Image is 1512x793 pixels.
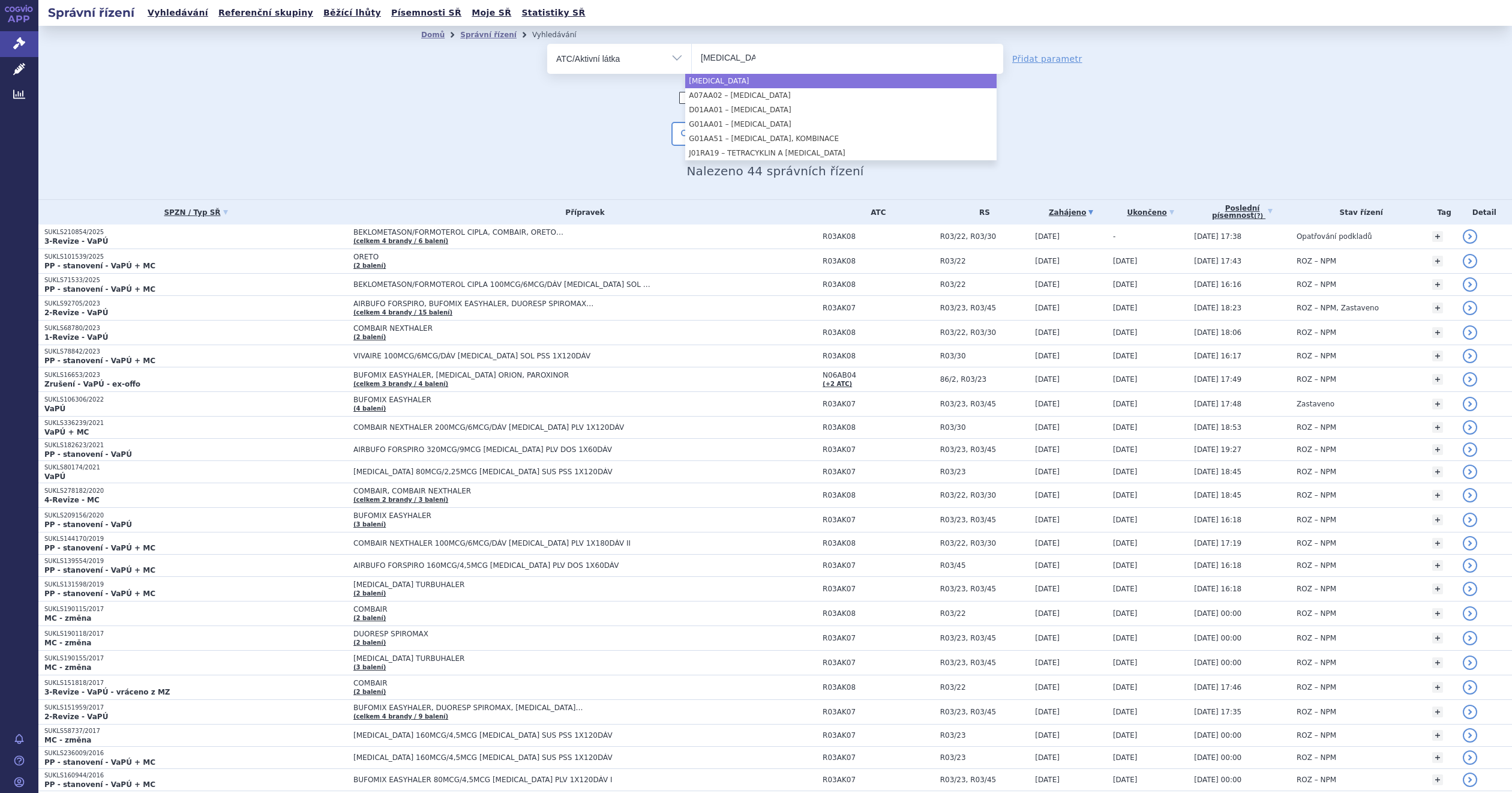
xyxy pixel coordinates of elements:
span: [DATE] 16:18 [1194,585,1241,593]
span: Zastaveno [1297,400,1334,408]
span: AIRBUFO FORSPIRO 160MCG/4,5MCG [MEDICAL_DATA] PLV DOS 1X60DÁV [353,561,653,570]
span: R03/22 [940,683,1030,692]
span: COMBAIR NEXTHALER 100MCG/6MCG/DÁV [MEDICAL_DATA] PLV 1X180DÁV II [353,539,653,547]
span: R03/22, R03/30 [940,232,1030,241]
p: SUKLS210854/2025 [44,228,347,237]
span: BUFOMIX EASYHALER [353,396,653,404]
span: [DATE] 00:00 [1194,731,1241,740]
span: [DATE] 19:27 [1194,445,1241,454]
span: COMBAIR [353,679,653,687]
span: [MEDICAL_DATA] TURBUHALER [353,654,653,663]
span: ROZ – NPM [1297,539,1336,547]
a: detail [1463,397,1477,411]
span: R03/23, R03/45 [940,634,1030,642]
a: detail [1463,728,1477,743]
a: (celkem 4 brandy / 15 balení) [353,309,452,316]
a: + [1432,231,1443,242]
a: detail [1463,254,1477,268]
span: R03AK08 [823,539,934,547]
span: [DATE] [1113,753,1138,762]
a: (2 balení) [353,262,386,269]
strong: VaPÚ [44,405,65,413]
a: (2 balení) [353,590,386,597]
span: Opatřování podkladů [1297,232,1372,241]
span: R03AK07 [823,659,934,667]
strong: MC - změna [44,736,91,744]
a: Ukončeno [1113,204,1188,221]
span: BUFOMIX EASYHALER, [MEDICAL_DATA] ORION, PAROXINOR [353,371,653,379]
span: COMBAIR NEXTHALER [353,324,653,333]
a: detail [1463,558,1477,573]
span: R03AK07 [823,585,934,593]
span: [DATE] [1035,609,1060,618]
a: SPZN / Typ SŘ [44,204,347,221]
span: [DATE] [1035,257,1060,265]
strong: PP - stanovení - VaPÚ + MC [44,544,155,552]
a: (2 balení) [353,639,386,646]
span: ROZ – NPM [1297,468,1336,476]
p: SUKLS209156/2020 [44,511,347,520]
a: detail [1463,277,1477,292]
p: SUKLS236009/2016 [44,749,347,758]
a: + [1432,514,1443,525]
strong: 2-Revize - VaPÚ [44,713,108,721]
a: (celkem 4 brandy / 9 balení) [353,713,448,720]
a: detail [1463,349,1477,363]
span: R03/22, R03/30 [940,328,1030,337]
span: Nalezeno 44 správních řízení [686,164,863,178]
span: [DATE] 00:00 [1194,659,1241,667]
a: + [1432,466,1443,477]
li: A07AA02 – [MEDICAL_DATA] [685,88,996,103]
span: [DATE] [1113,352,1138,360]
span: [DATE] [1113,445,1138,454]
button: Hledat [671,122,739,146]
span: [DATE] 17:35 [1194,708,1241,716]
span: [DATE] [1113,491,1138,499]
span: VIVAIRE 100MCG/6MCG/DÁV [MEDICAL_DATA] SOL PSS 1X120DÁV [353,352,653,360]
span: [DATE] 17:43 [1194,257,1241,265]
a: detail [1463,420,1477,435]
strong: Zrušení - VaPÚ - ex-offo [44,380,140,388]
span: R03AK08 [823,683,934,692]
span: [MEDICAL_DATA] 160MCG/4,5MCG [MEDICAL_DATA] SUS PSS 1X120DÁV [353,753,653,762]
a: (celkem 3 brandy / 4 balení) [353,381,448,387]
a: detail [1463,301,1477,315]
span: [DATE] 17:46 [1194,683,1241,692]
p: SUKLS151959/2017 [44,704,347,712]
span: R03AK08 [823,491,934,499]
strong: 3-Revize - VaPÚ - vráceno z MZ [44,688,170,696]
a: (3 balení) [353,664,386,671]
a: + [1432,608,1443,619]
span: R03AK08 [823,280,934,289]
strong: MC - změna [44,639,91,647]
span: [DATE] [1113,609,1138,618]
span: R03AK07 [823,400,934,408]
p: SUKLS78842/2023 [44,348,347,356]
span: [DATE] [1113,585,1138,593]
span: [DATE] [1113,683,1138,692]
span: [DATE] 17:19 [1194,539,1241,547]
li: D01AA01 – [MEDICAL_DATA] [685,103,996,117]
a: + [1432,682,1443,693]
a: Správní řízení [460,31,517,39]
span: R03AK07 [823,634,934,642]
p: SUKLS336239/2021 [44,419,347,427]
span: [MEDICAL_DATA] TURBUHALER [353,580,653,589]
p: SUKLS58737/2017 [44,727,347,735]
a: (2 balení) [353,689,386,695]
span: DUORESP SPIROMAX [353,630,653,638]
strong: PP - stanovení - VaPÚ [44,450,132,459]
span: [DATE] [1035,445,1060,454]
a: + [1432,327,1443,338]
span: ROZ – NPM [1297,585,1336,593]
a: (celkem 2 brandy / 3 balení) [353,496,448,503]
strong: PP - stanovení - VaPÚ + MC [44,566,155,574]
a: detail [1463,606,1477,621]
a: + [1432,774,1443,785]
span: [DATE] 16:17 [1194,352,1241,360]
span: [DATE] [1035,280,1060,289]
span: [DATE] [1113,257,1138,265]
a: Vyhledávání [144,5,212,21]
span: [DATE] 00:00 [1194,753,1241,762]
span: [DATE] [1035,659,1060,667]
